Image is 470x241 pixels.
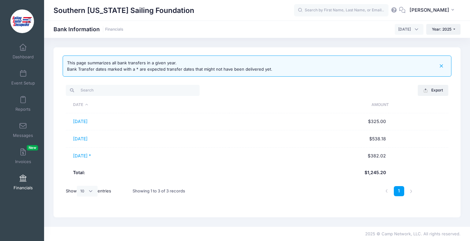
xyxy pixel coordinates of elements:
a: Event Setup [8,67,38,89]
span: September 2025 [398,26,411,32]
a: Reports [8,93,38,115]
a: Messages [8,119,38,141]
h1: Bank Information [54,26,123,32]
a: [DATE] * [73,153,91,158]
th: Total: [66,164,229,181]
span: Year: 2025 [432,27,451,32]
a: [DATE] [73,119,88,124]
th: Date: activate to sort column descending [66,97,229,113]
span: Dashboard [13,54,34,60]
a: 1 [394,186,404,197]
a: [DATE] [73,136,88,141]
td: $382.02 [229,148,389,164]
span: Reports [15,107,31,112]
span: Event Setup [11,80,35,86]
div: This page summarizes all bank transfers in a given year. Bank Transfer dates marked with a * are ... [67,60,272,72]
span: Invoices [15,159,31,164]
a: Dashboard [8,40,38,62]
span: Financials [14,185,33,191]
span: [PERSON_NAME] [410,7,449,14]
input: Search [66,85,200,96]
th: $1,245.20 [229,164,389,181]
td: $325.00 [229,113,389,130]
button: [PERSON_NAME] [405,3,461,18]
span: Messages [13,133,33,138]
td: $538.18 [229,130,389,147]
button: Export [418,85,448,96]
label: Show entries [66,186,111,197]
a: Financials [105,27,123,32]
input: Search by First Name, Last Name, or Email... [294,4,388,17]
h1: Southern [US_STATE] Sailing Foundation [54,3,194,18]
a: InvoicesNew [8,145,38,167]
img: Southern Maryland Sailing Foundation [10,9,34,33]
div: Showing 1 to 3 of 3 records [133,184,185,198]
span: September 2025 [395,24,423,35]
a: Financials [8,171,38,193]
span: New [27,145,38,150]
select: Showentries [77,186,98,197]
span: 2025 © Camp Network, LLC. All rights reserved. [365,231,461,236]
th: Amount: activate to sort column ascending [229,97,389,113]
button: Year: 2025 [426,24,461,35]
